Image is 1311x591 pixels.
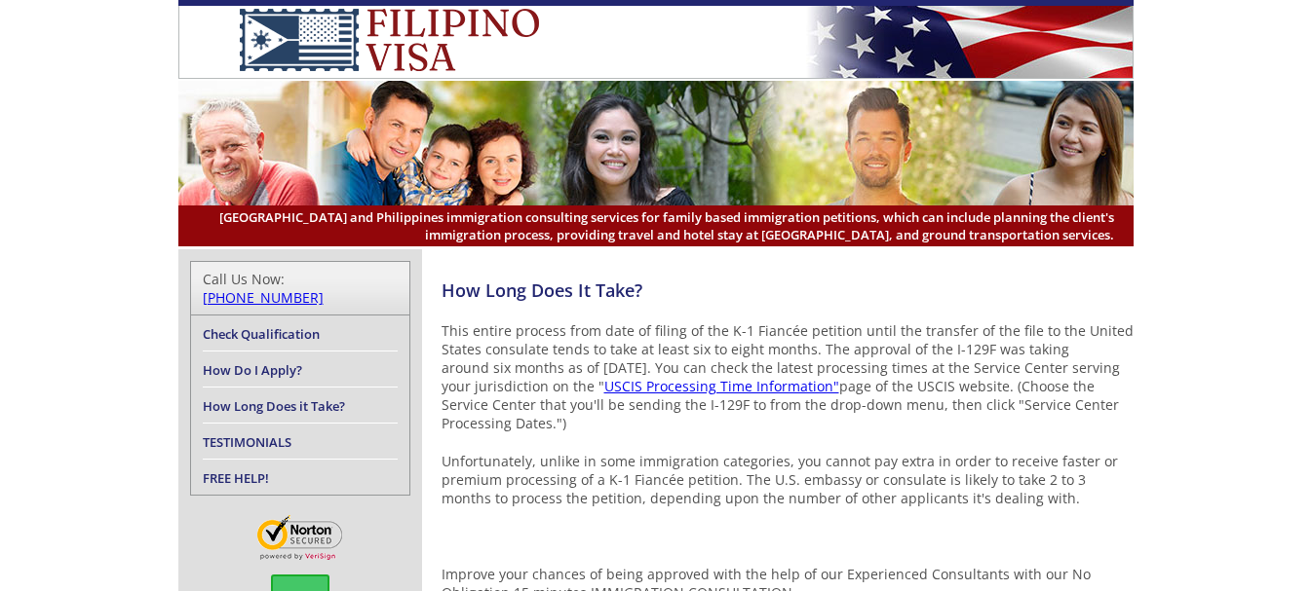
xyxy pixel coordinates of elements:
h4: How Long Does It Take? [442,278,1134,302]
a: How Do I Apply? [203,361,302,379]
a: USCIS Processing Time Information" [604,377,839,395]
div: Call Us Now: [203,270,398,307]
a: Check Qualification [203,325,320,343]
a: How Long Does it Take? [203,397,345,415]
a: [PHONE_NUMBER] [203,288,324,307]
p: This entire process from date of filing of the K-1 Fiancée petition until the transfer of the fil... [442,321,1134,432]
a: TESTIMONIALS [203,433,291,451]
p: Unfortunately, unlike in some immigration categories, you cannot pay extra in order to receive fa... [442,452,1134,507]
a: FREE HELP! [203,469,269,487]
span: [GEOGRAPHIC_DATA] and Philippines immigration consulting services for family based immigration pe... [198,208,1114,243]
